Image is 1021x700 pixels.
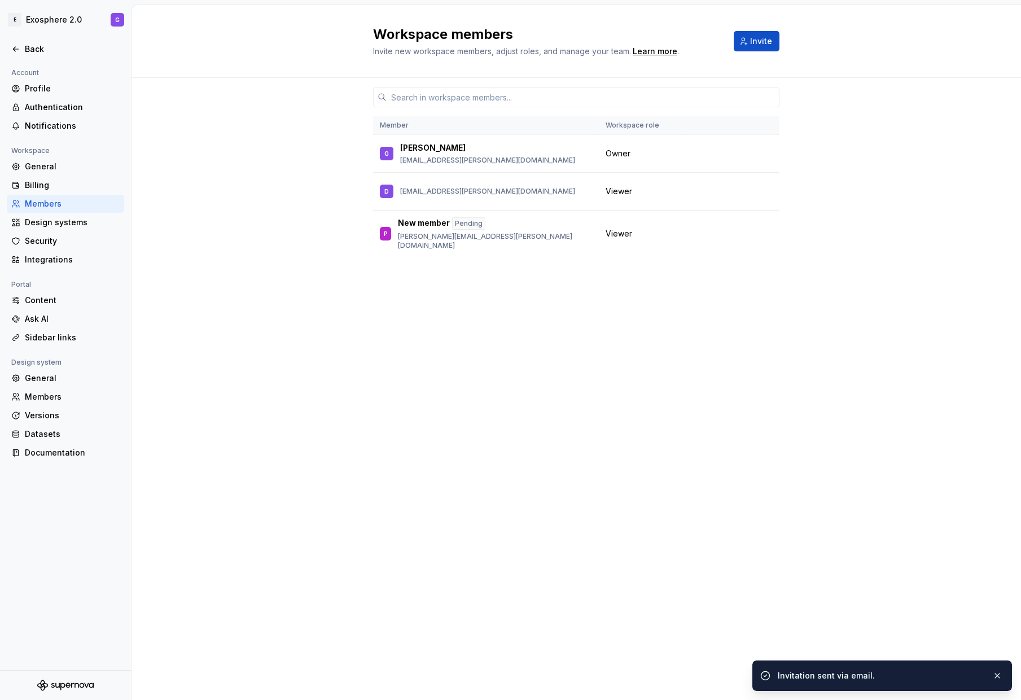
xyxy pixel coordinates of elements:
[7,158,124,176] a: General
[26,14,82,25] div: Exosphere 2.0
[25,120,120,132] div: Notifications
[778,670,983,681] div: Invitation sent via email.
[25,235,120,247] div: Security
[25,217,120,228] div: Design systems
[373,116,599,135] th: Member
[25,428,120,440] div: Datasets
[7,40,124,58] a: Back
[25,332,120,343] div: Sidebar links
[384,148,389,159] div: G
[400,187,575,196] p: [EMAIL_ADDRESS][PERSON_NAME][DOMAIN_NAME]
[7,176,124,194] a: Billing
[599,116,685,135] th: Workspace role
[7,444,124,462] a: Documentation
[7,356,66,369] div: Design system
[7,213,124,231] a: Design systems
[25,295,120,306] div: Content
[7,310,124,328] a: Ask AI
[25,254,120,265] div: Integrations
[606,228,632,239] span: Viewer
[25,198,120,209] div: Members
[7,251,124,269] a: Integrations
[7,291,124,309] a: Content
[606,148,630,159] span: Owner
[373,46,631,56] span: Invite new workspace members, adjust roles, and manage your team.
[25,102,120,113] div: Authentication
[25,391,120,403] div: Members
[398,232,592,250] p: [PERSON_NAME][EMAIL_ADDRESS][PERSON_NAME][DOMAIN_NAME]
[7,388,124,406] a: Members
[734,31,779,51] button: Invite
[25,410,120,421] div: Versions
[750,36,772,47] span: Invite
[384,228,388,239] div: P
[25,313,120,325] div: Ask AI
[115,15,120,24] div: G
[25,180,120,191] div: Billing
[373,25,720,43] h2: Workspace members
[7,66,43,80] div: Account
[25,83,120,94] div: Profile
[7,98,124,116] a: Authentication
[25,161,120,172] div: General
[7,329,124,347] a: Sidebar links
[384,186,389,197] div: D
[633,46,677,57] a: Learn more
[8,13,21,27] div: E
[7,232,124,250] a: Security
[37,680,94,691] svg: Supernova Logo
[7,425,124,443] a: Datasets
[7,195,124,213] a: Members
[7,117,124,135] a: Notifications
[631,47,679,56] span: .
[7,406,124,425] a: Versions
[25,447,120,458] div: Documentation
[387,87,779,107] input: Search in workspace members...
[25,373,120,384] div: General
[400,142,466,154] p: [PERSON_NAME]
[25,43,120,55] div: Back
[2,7,129,32] button: EExosphere 2.0G
[452,217,485,230] div: Pending
[7,80,124,98] a: Profile
[398,217,450,230] p: New member
[606,186,632,197] span: Viewer
[7,369,124,387] a: General
[7,144,54,158] div: Workspace
[400,156,575,165] p: [EMAIL_ADDRESS][PERSON_NAME][DOMAIN_NAME]
[7,278,36,291] div: Portal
